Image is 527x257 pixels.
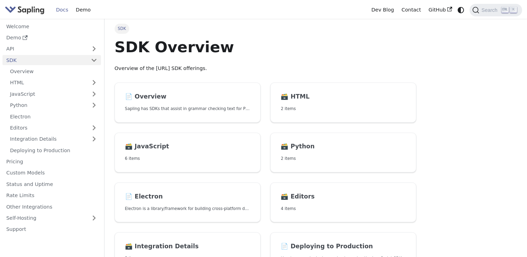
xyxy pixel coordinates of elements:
[2,179,101,189] a: Status and Uptime
[470,4,522,16] button: Search (Ctrl+K)
[2,168,101,178] a: Custom Models
[5,5,47,15] a: Sapling.ai
[6,67,101,77] a: Overview
[398,5,425,15] a: Contact
[2,202,101,212] a: Other Integrations
[2,33,101,43] a: Demo
[2,224,101,234] a: Support
[6,89,101,99] a: JavaScript
[125,155,250,162] p: 6 items
[281,205,406,212] p: 4 items
[6,111,101,122] a: Electron
[115,182,261,223] a: 📄️ ElectronElectron is a library/framework for building cross-platform desktop apps with JavaScri...
[281,143,406,150] h2: Python
[425,5,456,15] a: GitHub
[115,38,417,56] h1: SDK Overview
[281,155,406,162] p: 2 items
[125,205,250,212] p: Electron is a library/framework for building cross-platform desktop apps with JavaScript, HTML, a...
[115,83,261,123] a: 📄️ OverviewSapling has SDKs that assist in grammar checking text for Python and JavaScript, and a...
[281,93,406,101] h2: HTML
[87,44,101,54] button: Expand sidebar category 'API'
[125,93,250,101] h2: Overview
[6,145,101,155] a: Deploying to Production
[6,100,101,110] a: Python
[5,5,45,15] img: Sapling.ai
[115,24,417,33] nav: Breadcrumbs
[270,182,416,223] a: 🗃️ Editors4 items
[2,44,87,54] a: API
[270,133,416,173] a: 🗃️ Python2 items
[87,123,101,133] button: Expand sidebar category 'Editors'
[2,21,101,31] a: Welcome
[281,193,406,201] h2: Editors
[115,24,129,33] span: SDK
[72,5,94,15] a: Demo
[456,5,466,15] button: Switch between dark and light mode (currently system mode)
[6,134,101,144] a: Integration Details
[115,133,261,173] a: 🗃️ JavaScript6 items
[2,213,101,223] a: Self-Hosting
[2,157,101,167] a: Pricing
[125,193,250,201] h2: Electron
[479,7,502,13] span: Search
[281,243,406,250] h2: Deploying to Production
[125,143,250,150] h2: JavaScript
[2,55,87,65] a: SDK
[6,78,101,88] a: HTML
[510,7,517,13] kbd: K
[52,5,72,15] a: Docs
[115,64,417,73] p: Overview of the [URL] SDK offerings.
[87,55,101,65] button: Collapse sidebar category 'SDK'
[270,83,416,123] a: 🗃️ HTML2 items
[367,5,397,15] a: Dev Blog
[125,106,250,112] p: Sapling has SDKs that assist in grammar checking text for Python and JavaScript, and an HTTP API ...
[6,123,87,133] a: Editors
[281,106,406,112] p: 2 items
[125,243,250,250] h2: Integration Details
[2,190,101,201] a: Rate Limits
